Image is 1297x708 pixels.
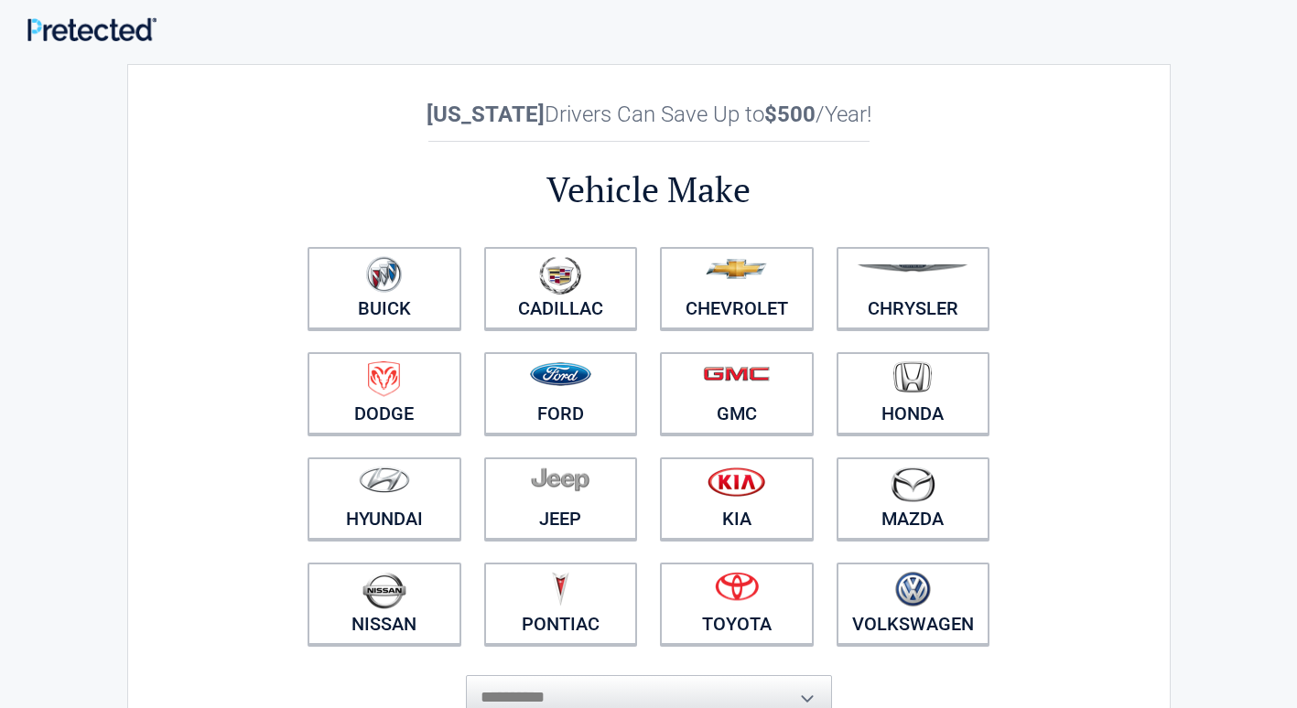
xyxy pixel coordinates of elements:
a: Hyundai [308,457,461,540]
h2: Drivers Can Save Up to /Year [297,102,1001,127]
a: Kia [660,457,814,540]
img: honda [893,361,932,393]
a: Pontiac [484,563,638,645]
img: jeep [531,467,589,492]
a: GMC [660,352,814,434]
a: Chevrolet [660,247,814,329]
img: volkswagen [895,572,931,607]
img: buick [366,256,402,293]
a: Dodge [308,352,461,434]
img: nissan [362,572,406,609]
h2: Vehicle Make [297,166,1001,213]
img: hyundai [359,467,410,493]
a: Buick [308,247,461,329]
a: Chrysler [837,247,990,329]
img: cadillac [539,256,581,295]
b: $500 [764,102,816,127]
a: Honda [837,352,990,434]
a: Mazda [837,457,990,540]
img: kia [708,467,765,497]
a: Jeep [484,457,638,540]
a: Cadillac [484,247,638,329]
img: Main Logo [27,17,157,41]
img: pontiac [551,572,569,606]
img: dodge [368,361,400,397]
img: mazda [890,467,935,502]
img: ford [530,362,591,386]
img: chrysler [857,264,968,273]
img: gmc [703,366,770,381]
a: Volkswagen [837,563,990,645]
b: [US_STATE] [427,102,545,127]
img: chevrolet [706,259,767,279]
a: Nissan [308,563,461,645]
a: Ford [484,352,638,434]
a: Toyota [660,563,814,645]
img: toyota [715,572,759,601]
